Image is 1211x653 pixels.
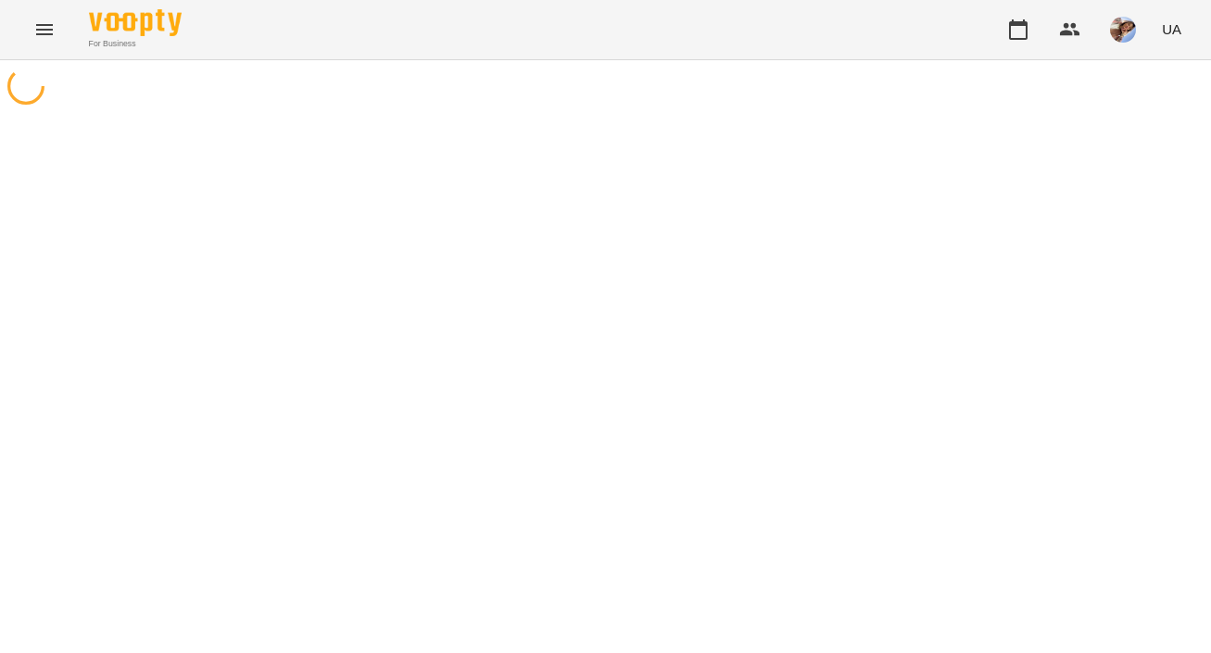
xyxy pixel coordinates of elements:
[1162,19,1181,39] span: UA
[1154,12,1189,46] button: UA
[22,7,67,52] button: Menu
[89,9,182,36] img: Voopty Logo
[1110,17,1136,43] img: 394bc291dafdae5dd9d4260eeb71960b.jpeg
[89,38,182,50] span: For Business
